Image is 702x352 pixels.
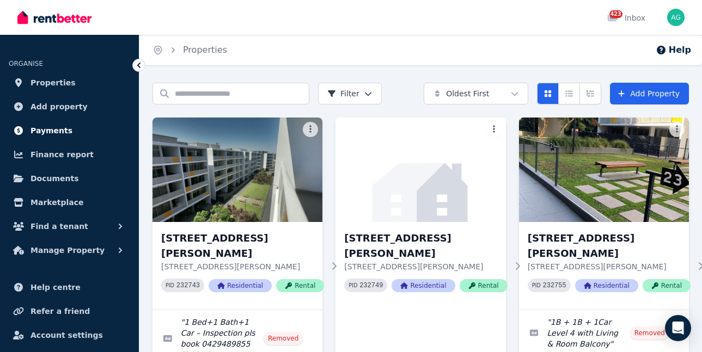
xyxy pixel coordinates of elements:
[327,88,359,99] span: Filter
[656,44,691,57] button: Help
[9,239,130,261] button: Manage Property
[9,60,43,67] span: ORGANISE
[9,144,130,165] a: Finance report
[209,279,272,292] span: Residential
[667,9,685,26] img: Barclay
[359,282,383,289] code: 232749
[344,261,507,272] p: [STREET_ADDRESS][PERSON_NAME]
[30,148,94,161] span: Finance report
[349,282,357,288] small: PID
[669,122,685,137] button: More options
[610,83,689,104] a: Add Property
[446,88,489,99] span: Oldest First
[558,83,580,104] button: Compact list view
[9,215,130,237] button: Find a tenant
[392,279,455,292] span: Residential
[30,100,88,113] span: Add property
[17,9,91,26] img: RentBetter
[9,192,130,213] a: Marketplace
[519,118,689,222] img: 39/27 Porter Street, Ryde
[543,282,566,289] code: 232755
[579,83,601,104] button: Expanded list view
[344,231,507,261] h3: [STREET_ADDRESS][PERSON_NAME]
[9,72,130,94] a: Properties
[30,305,90,318] span: Refer a friend
[607,13,645,23] div: Inbox
[303,122,318,137] button: More options
[152,118,322,222] img: 10/23 Porter Street, Ryde
[665,315,691,341] div: Open Intercom Messenger
[176,282,200,289] code: 232743
[183,45,227,55] a: Properties
[519,118,689,310] a: 39/27 Porter Street, Ryde[STREET_ADDRESS][PERSON_NAME][STREET_ADDRESS][PERSON_NAME]PID 232755Resi...
[609,10,622,18] span: 423
[9,300,130,322] a: Refer a friend
[537,83,601,104] div: View options
[9,96,130,118] a: Add property
[532,282,541,288] small: PID
[30,124,72,137] span: Payments
[575,279,638,292] span: Residential
[335,118,505,310] a: 11/23 Porter Street, Ryde[STREET_ADDRESS][PERSON_NAME][STREET_ADDRESS][PERSON_NAME]PID 232749Resi...
[166,282,174,288] small: PID
[9,324,130,346] a: Account settings
[9,168,130,189] a: Documents
[152,118,322,310] a: 10/23 Porter Street, Ryde[STREET_ADDRESS][PERSON_NAME][STREET_ADDRESS][PERSON_NAME]PID 232743Resi...
[30,329,103,342] span: Account settings
[30,244,105,257] span: Manage Property
[161,231,324,261] h3: [STREET_ADDRESS][PERSON_NAME]
[9,120,130,141] a: Payments
[424,83,528,104] button: Oldest First
[9,276,130,298] a: Help centre
[486,122,502,137] button: More options
[460,279,508,292] span: Rental
[30,76,76,89] span: Properties
[30,172,79,185] span: Documents
[335,118,505,222] img: 11/23 Porter Street, Ryde
[30,281,81,294] span: Help centre
[161,261,324,272] p: [STREET_ADDRESS][PERSON_NAME]
[30,196,83,209] span: Marketplace
[528,231,691,261] h3: [STREET_ADDRESS][PERSON_NAME]
[276,279,324,292] span: Rental
[528,261,691,272] p: [STREET_ADDRESS][PERSON_NAME]
[30,220,88,233] span: Find a tenant
[537,83,559,104] button: Card view
[643,279,691,292] span: Rental
[318,83,382,104] button: Filter
[139,35,240,65] nav: Breadcrumb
